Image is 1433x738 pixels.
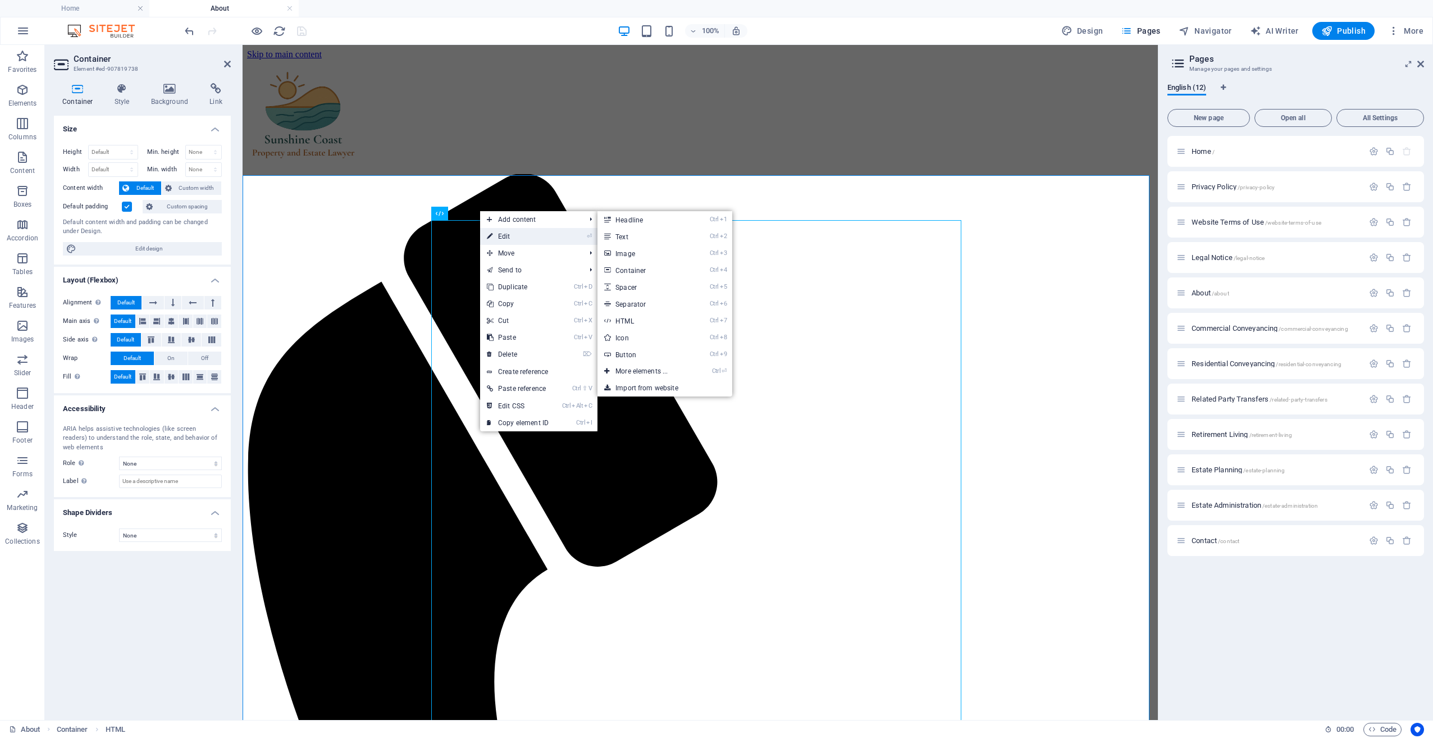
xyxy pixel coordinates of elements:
span: Default [117,296,135,309]
h2: Pages [1189,54,1424,64]
h4: Layout (Flexbox) [54,267,231,287]
i: V [588,385,592,392]
p: Accordion [7,234,38,243]
label: Min. width [147,166,185,172]
div: Settings [1369,359,1379,368]
button: Default [111,352,154,365]
button: Design [1057,22,1108,40]
a: CtrlCCopy [480,295,555,312]
span: /estate-planning [1243,467,1285,473]
button: Click here to leave preview mode and continue editing [250,24,263,38]
i: X [584,317,592,324]
span: /estate-administration [1262,503,1318,509]
a: Skip to main content [4,4,79,14]
img: Editor Logo [65,24,149,38]
a: Ctrl3Image [597,245,690,262]
i: On resize automatically adjust zoom level to fit chosen device. [731,26,741,36]
span: Click to select. Double-click to edit [106,723,125,736]
i: 5 [720,283,727,290]
i: Ctrl [710,283,719,290]
span: Code [1368,723,1397,736]
a: Ctrl7HTML [597,312,690,329]
i: 3 [720,249,727,257]
span: AI Writer [1250,25,1299,37]
div: Language Tabs [1167,83,1424,104]
div: Estate Planning/estate-planning [1188,466,1363,473]
span: Click to open page [1192,253,1265,262]
a: ⌦Delete [480,346,555,363]
div: Duplicate [1385,465,1395,475]
p: Slider [14,368,31,377]
div: Duplicate [1385,253,1395,262]
p: Favorites [8,65,36,74]
button: Custom width [162,181,222,195]
h4: Shape Dividers [54,499,231,520]
p: Images [11,335,34,344]
div: Remove [1402,500,1412,510]
i: ⏎ [587,233,592,240]
a: Ctrl⇧VPaste reference [480,380,555,397]
span: Move [480,245,581,262]
span: Click to open page [1192,395,1327,403]
button: AI Writer [1245,22,1303,40]
i: D [584,283,592,290]
h2: Container [74,54,231,64]
span: Default [114,315,131,328]
i: V [584,334,592,341]
button: Edit design [63,242,222,256]
div: Privacy Policy/privacy-policy [1188,183,1363,190]
label: Content width [63,181,119,195]
div: Home/ [1188,148,1363,155]
button: Off [188,352,221,365]
div: Residential Conveyancing/residential-conveyancing [1188,360,1363,367]
label: Default padding [63,200,122,213]
div: Settings [1369,217,1379,227]
p: Boxes [13,200,32,209]
span: All Settings [1341,115,1419,121]
button: 100% [685,24,725,38]
i: 2 [720,233,727,240]
span: Click to select. Double-click to edit [57,723,88,736]
a: CtrlVPaste [480,329,555,346]
button: New page [1167,109,1250,127]
a: CtrlICopy element ID [480,414,555,431]
span: Click to open page [1192,359,1341,368]
p: Features [9,301,36,310]
p: Collections [5,537,39,546]
label: Alignment [63,296,111,309]
div: Duplicate [1385,359,1395,368]
label: Main axis [63,315,111,328]
button: Usercentrics [1411,723,1424,736]
a: CtrlAltCEdit CSS [480,398,555,414]
div: Legal Notice/legal-notice [1188,254,1363,261]
span: New page [1172,115,1245,121]
span: /about [1212,290,1229,297]
i: Ctrl [574,334,583,341]
a: Click to cancel selection. Double-click to open Pages [9,723,40,736]
i: Alt [572,402,583,409]
span: /residential-conveyancing [1276,361,1341,367]
div: Duplicate [1385,288,1395,298]
i: Ctrl [574,317,583,324]
span: Edit design [80,242,218,256]
div: The startpage cannot be deleted [1402,147,1412,156]
span: Off [201,352,208,365]
i: Ctrl [572,385,581,392]
div: About/about [1188,289,1363,297]
span: Role [63,457,87,470]
div: Remove [1402,182,1412,192]
div: Duplicate [1385,394,1395,404]
i: Ctrl [710,350,719,358]
span: Click to open page [1192,218,1321,226]
div: Estate Administration/estate-administration [1188,502,1363,509]
span: /retirement-living [1249,432,1293,438]
div: Duplicate [1385,182,1395,192]
div: Settings [1369,500,1379,510]
button: Publish [1312,22,1375,40]
div: Duplicate [1385,430,1395,439]
p: Forms [12,470,33,479]
label: Side axis [63,333,111,347]
nav: breadcrumb [57,723,125,736]
span: Click to open page [1192,501,1318,509]
span: /related-party-transfers [1270,397,1327,403]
